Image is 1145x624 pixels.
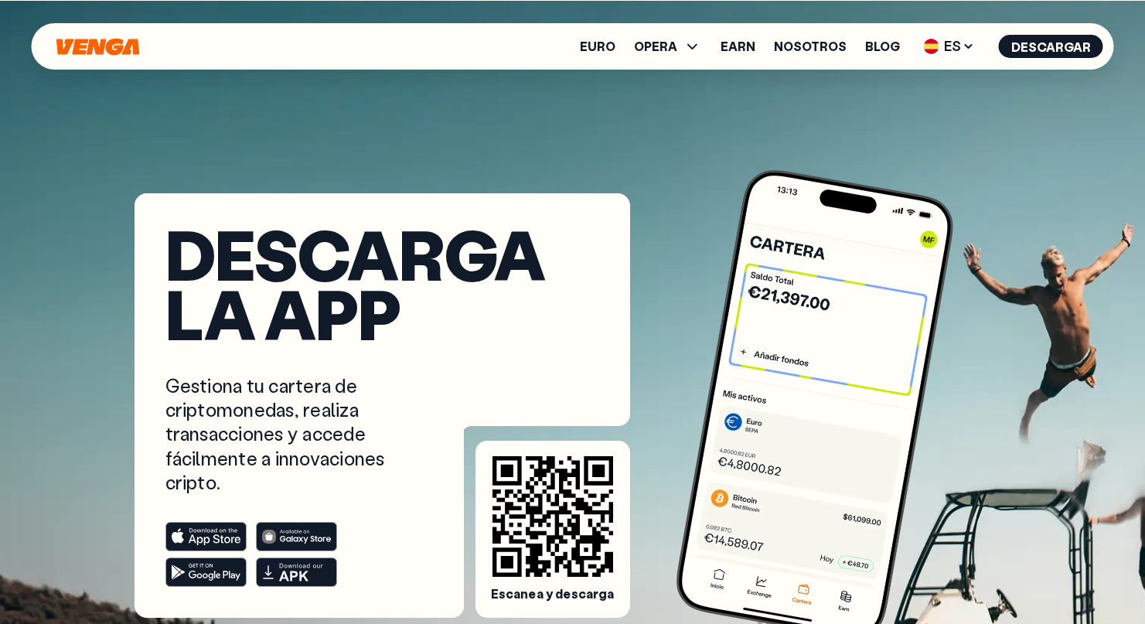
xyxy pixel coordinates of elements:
[634,40,677,53] span: OPERA
[865,40,900,53] a: Blog
[918,34,980,59] span: ES
[999,35,1103,58] button: Descargar
[165,224,599,343] h1: Descarga la app
[55,38,141,56] svg: Inicio
[165,373,419,494] p: Gestiona tu cartera de criptomonedas, realiza transacciones y accede fácilmente a innovaciones cr...
[491,586,615,602] span: Escanea y descarga
[774,40,847,53] a: Nosotros
[924,39,939,54] img: flag-es
[580,40,615,53] a: Euro
[634,37,702,56] span: OPERA
[721,40,755,53] a: Earn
